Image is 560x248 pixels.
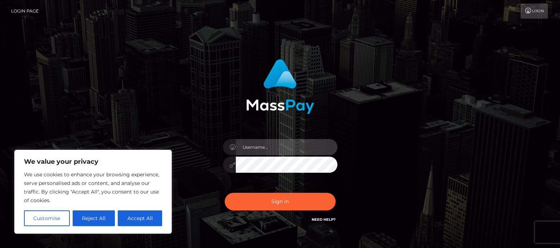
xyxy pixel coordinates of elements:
img: MassPay Login [246,59,314,114]
button: Customise [24,210,70,226]
button: Reject All [73,210,115,226]
a: Login [521,4,548,19]
button: Accept All [118,210,162,226]
input: Username... [236,139,337,155]
a: Need Help? [312,217,336,222]
p: We value your privacy [24,157,162,166]
button: Sign in [225,193,336,210]
div: We value your privacy [14,150,172,234]
p: We use cookies to enhance your browsing experience, serve personalised ads or content, and analys... [24,170,162,205]
a: Login Page [11,4,39,19]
